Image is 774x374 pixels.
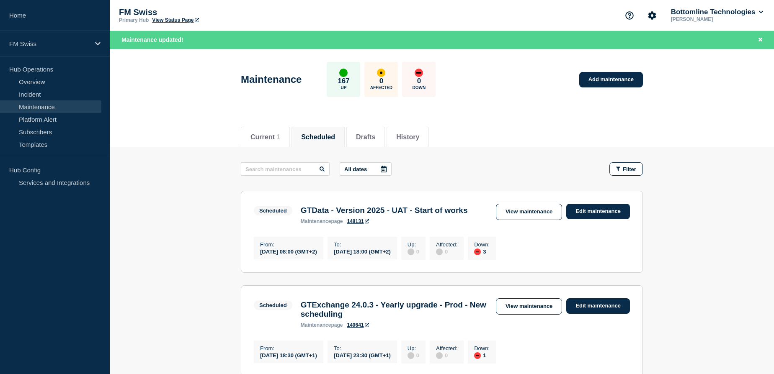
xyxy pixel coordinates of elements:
div: disabled [408,352,414,359]
div: [DATE] 18:30 (GMT+1) [260,351,317,359]
a: View Status Page [152,17,199,23]
p: Primary Hub [119,17,149,23]
p: All dates [344,166,367,172]
p: [PERSON_NAME] [669,16,756,22]
div: 3 [474,248,490,255]
p: 167 [338,77,349,85]
button: Filter [609,162,643,176]
div: Scheduled [259,207,287,214]
span: maintenance [301,218,331,224]
div: Scheduled [259,302,287,308]
button: Drafts [356,133,375,141]
button: Close banner [755,35,766,45]
p: Down [413,85,426,90]
button: Support [621,7,638,24]
div: up [339,69,348,77]
p: Affected : [436,241,457,248]
p: 0 [417,77,421,85]
p: Down : [474,241,490,248]
div: disabled [408,248,414,255]
div: disabled [436,248,443,255]
div: down [415,69,423,77]
div: affected [377,69,385,77]
h3: GTExchange 24.0.3 - Yearly upgrade - Prod - New scheduling [301,300,488,319]
div: [DATE] 08:00 (GMT+2) [260,248,317,255]
div: 0 [436,351,457,359]
p: FM Swiss [119,8,286,17]
h3: GTData - Version 2025 - UAT - Start of works [301,206,468,215]
p: From : [260,241,317,248]
span: maintenance [301,322,331,328]
button: Current 1 [250,133,280,141]
a: Edit maintenance [566,298,630,314]
p: Up : [408,345,419,351]
h1: Maintenance [241,74,302,85]
span: 1 [276,133,280,141]
div: [DATE] 18:00 (GMT+2) [334,248,391,255]
a: View maintenance [496,204,562,220]
p: Affected : [436,345,457,351]
a: View maintenance [496,298,562,315]
p: To : [334,241,391,248]
button: Scheduled [301,133,335,141]
p: Up : [408,241,419,248]
button: History [396,133,419,141]
div: 1 [474,351,490,359]
p: From : [260,345,317,351]
p: 0 [379,77,383,85]
p: Affected [370,85,392,90]
span: Maintenance updated! [121,36,183,43]
button: All dates [340,162,392,176]
a: 148131 [347,218,369,224]
p: Up [341,85,346,90]
a: Add maintenance [579,72,643,87]
p: Down : [474,345,490,351]
p: page [301,322,343,328]
span: Filter [623,166,636,172]
button: Account settings [643,7,661,24]
p: page [301,218,343,224]
div: 0 [408,248,419,255]
div: 0 [408,351,419,359]
div: 0 [436,248,457,255]
a: Edit maintenance [566,204,630,219]
button: Bottomline Technologies [669,8,765,16]
input: Search maintenances [241,162,330,176]
div: down [474,352,481,359]
a: 149641 [347,322,369,328]
div: down [474,248,481,255]
p: To : [334,345,391,351]
div: [DATE] 23:30 (GMT+1) [334,351,391,359]
p: FM Swiss [9,40,90,47]
div: disabled [436,352,443,359]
